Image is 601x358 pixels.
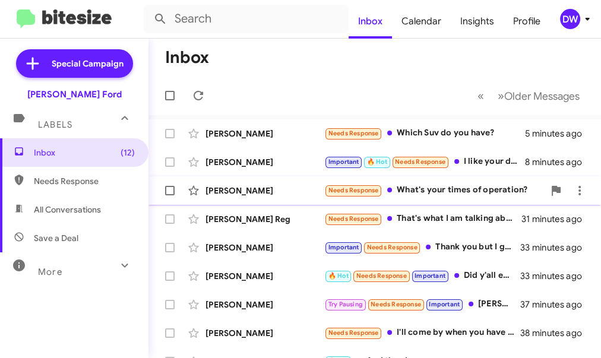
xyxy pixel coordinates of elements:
div: [PERSON_NAME] [205,242,324,254]
span: Important [415,272,445,280]
div: 31 minutes ago [521,213,591,225]
span: More [38,267,62,277]
span: 🔥 Hot [367,158,387,166]
div: 5 minutes ago [525,128,591,140]
input: Search [144,5,349,33]
div: [PERSON_NAME] Reg [205,213,324,225]
span: Special Campaign [52,58,124,69]
span: Needs Response [328,215,379,223]
div: I like your deal 0% Apr [324,155,525,169]
span: Important [328,158,359,166]
span: Inbox [34,147,135,159]
div: Which Suv do you have? [324,126,525,140]
div: [PERSON_NAME] [205,327,324,339]
div: [PERSON_NAME] [205,156,324,168]
span: Needs Response [328,186,379,194]
a: Calendar [392,4,451,39]
span: Important [328,243,359,251]
span: Save a Deal [34,232,78,244]
div: [PERSON_NAME] [205,299,324,311]
span: » [498,88,504,103]
span: Needs Response [328,329,379,337]
span: Needs Response [34,175,135,187]
a: Insights [451,4,504,39]
span: Important [429,300,460,308]
h1: Inbox [165,48,209,67]
span: All Conversations [34,204,101,216]
span: Needs Response [371,300,421,308]
div: [PERSON_NAME] Ford [27,88,122,100]
div: 8 minutes ago [525,156,591,168]
div: Thank you but I go to wait m I got a car for my son and he did not make the payments and I have a... [324,240,520,254]
span: Needs Response [367,243,417,251]
span: Labels [38,119,72,130]
button: Previous [470,84,491,108]
nav: Page navigation example [471,84,587,108]
span: Needs Response [356,272,407,280]
span: (12) [121,147,135,159]
span: Older Messages [504,90,580,103]
div: 38 minutes ago [520,327,591,339]
div: Did y'all even improve me ? [324,269,520,283]
div: [PERSON_NAME] i can't until we sign the contract which was supposed to be in October now they are... [324,297,520,311]
div: DW [560,9,580,29]
div: 33 minutes ago [520,270,591,282]
div: 33 minutes ago [520,242,591,254]
span: Needs Response [395,158,445,166]
div: [PERSON_NAME] [205,128,324,140]
button: Next [491,84,587,108]
span: « [477,88,484,103]
div: [PERSON_NAME] [205,270,324,282]
div: [PERSON_NAME] [205,185,324,197]
button: DW [550,9,588,29]
span: 🔥 Hot [328,272,349,280]
div: I'll come by when you have the vehicle that I'm looking for. [324,326,520,340]
span: Try Pausing [328,300,363,308]
a: Inbox [349,4,392,39]
div: That's what I am talking about, let's do it. I am not getting 3000 over INV for my vehicle as I g... [324,212,521,226]
a: Profile [504,4,550,39]
a: Special Campaign [16,49,133,78]
span: Needs Response [328,129,379,137]
div: 37 minutes ago [520,299,591,311]
div: What's your times of operation? [324,183,544,197]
